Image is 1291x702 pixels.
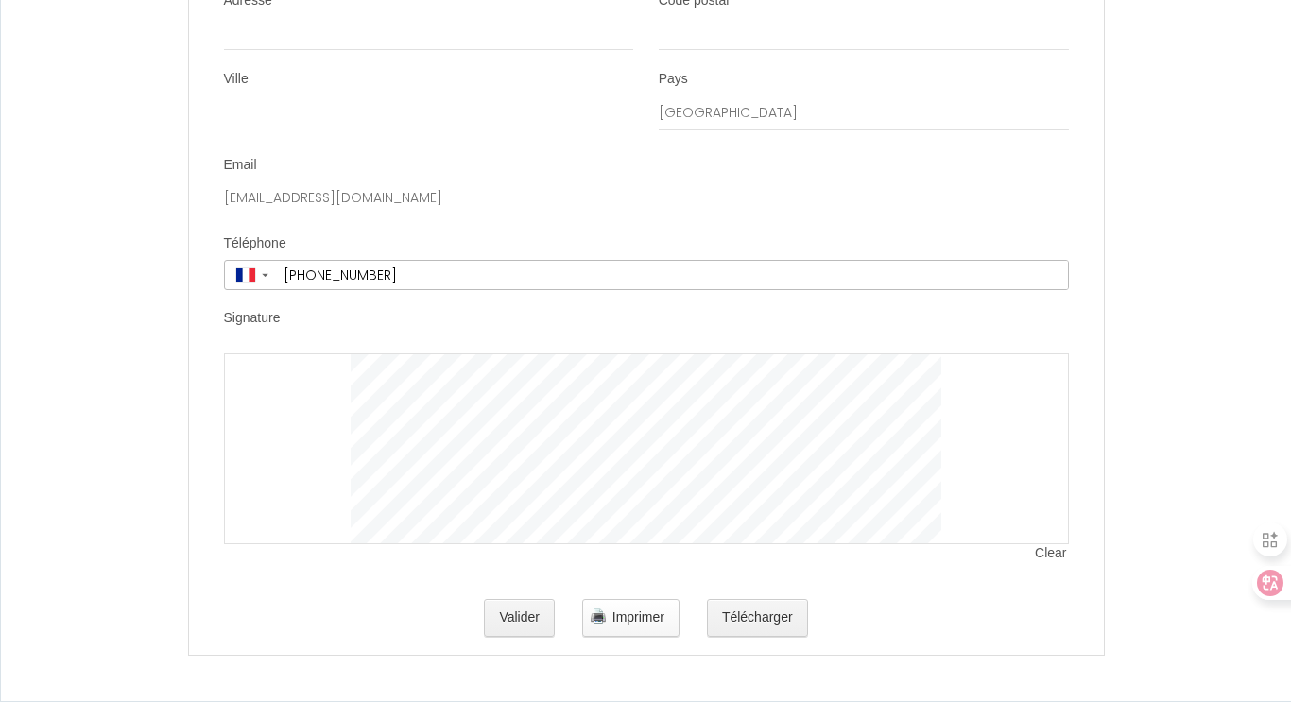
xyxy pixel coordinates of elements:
[224,234,286,253] label: Téléphone
[591,608,606,624] img: printer.png
[277,261,1068,289] input: +33 6 12 34 56 78
[582,599,680,637] button: Imprimer
[1035,544,1068,563] span: Clear
[224,309,281,328] label: Signature
[659,70,688,89] label: Pays
[484,599,555,637] button: Valider
[707,599,808,637] button: Télécharger
[224,70,249,89] label: Ville
[224,156,257,175] label: Email
[260,271,270,279] span: ▼
[612,609,664,625] span: Imprimer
